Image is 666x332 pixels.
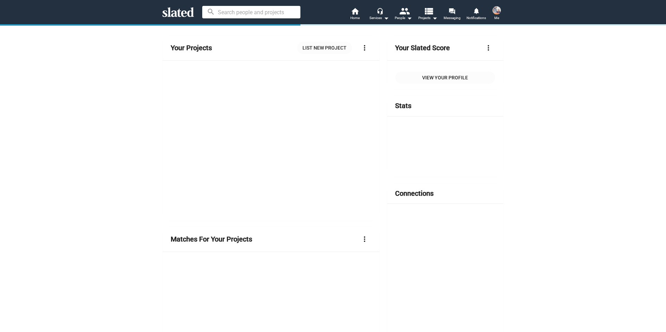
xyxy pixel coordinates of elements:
button: Nathan ThomasMe [488,5,505,23]
div: People [395,14,412,22]
mat-icon: arrow_drop_down [405,14,413,22]
a: List New Project [297,42,352,54]
span: Notifications [467,14,486,22]
a: Messaging [440,7,464,22]
mat-icon: home [351,7,359,15]
mat-icon: more_vert [360,44,369,52]
button: People [391,7,416,22]
a: View Your Profile [395,71,495,84]
mat-icon: headset_mic [377,8,383,14]
span: Projects [418,14,437,22]
a: Home [343,7,367,22]
div: Services [369,14,389,22]
mat-card-title: Your Projects [171,43,212,53]
mat-card-title: Matches For Your Projects [171,235,252,244]
mat-icon: arrow_drop_down [382,14,390,22]
span: List New Project [302,42,347,54]
span: View Your Profile [401,71,490,84]
mat-card-title: Your Slated Score [395,43,450,53]
button: Projects [416,7,440,22]
mat-icon: more_vert [360,235,369,243]
mat-icon: forum [449,8,455,14]
mat-icon: arrow_drop_down [430,14,439,22]
mat-icon: view_list [424,6,434,16]
button: Services [367,7,391,22]
input: Search people and projects [202,6,300,18]
a: Notifications [464,7,488,22]
mat-card-title: Stats [395,101,411,111]
span: Home [350,14,360,22]
mat-icon: notifications [473,7,479,14]
img: Nathan Thomas [493,6,501,15]
mat-card-title: Connections [395,189,434,198]
mat-icon: more_vert [484,44,493,52]
mat-icon: people [399,6,409,16]
span: Messaging [444,14,461,22]
span: Me [494,14,499,22]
